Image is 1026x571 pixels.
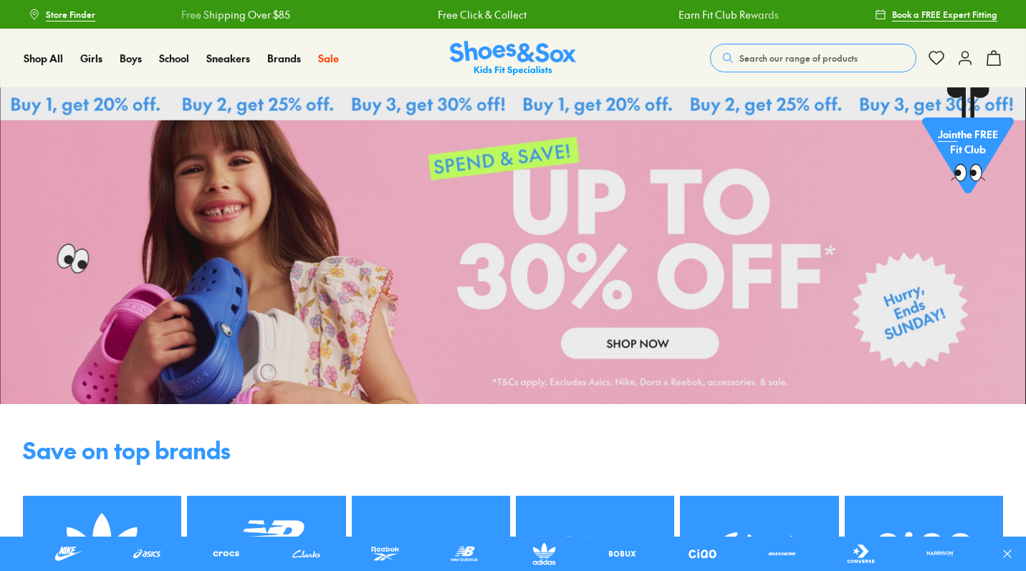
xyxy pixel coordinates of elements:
span: School [159,51,189,65]
a: Store Finder [29,1,95,27]
span: Brands [267,51,301,65]
a: Book a FREE Expert Fitting [875,1,997,27]
span: Sneakers [206,51,250,65]
a: School [159,51,189,66]
a: Free Shipping Over $85 [181,7,289,22]
span: Store Finder [46,8,95,21]
a: Sale [318,51,339,66]
a: Earn Fit Club Rewards [678,7,778,22]
a: Sneakers [206,51,250,66]
a: Boys [120,51,142,66]
a: Girls [80,51,102,66]
button: Search our range of products [710,44,916,72]
a: Jointhe FREE Fit Club [922,87,1014,201]
a: Free Click & Collect [437,7,526,22]
span: Boys [120,51,142,65]
span: Shop All [24,51,63,65]
a: Shop All [24,51,63,66]
span: Join [938,127,957,141]
span: Search our range of products [739,52,858,64]
p: the FREE Fit Club [922,115,1014,168]
a: Brands [267,51,301,66]
span: Girls [80,51,102,65]
span: Book a FREE Expert Fitting [892,8,997,21]
span: Sale [318,51,339,65]
a: Shoes & Sox [450,41,576,76]
img: SNS_Logo_Responsive.svg [450,41,576,76]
